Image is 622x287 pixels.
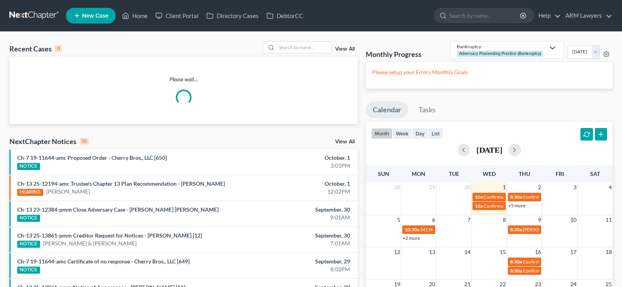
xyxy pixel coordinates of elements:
[457,43,545,50] div: Bankruptcy
[510,227,522,232] span: 8:30a
[244,214,350,221] div: 9:01AM
[412,101,443,119] a: Tasks
[608,183,613,192] span: 4
[151,9,202,23] a: Client Portal
[590,170,600,177] span: Sat
[428,128,443,139] button: list
[378,170,389,177] span: Sun
[244,180,350,188] div: October, 1
[55,45,62,52] div: 0
[244,239,350,247] div: 7:01AM
[17,232,202,239] a: Ch-13 25-13861-pmm Creditor Request for Notices - [PERSON_NAME] [12]
[393,247,401,257] span: 12
[467,215,471,225] span: 7
[483,170,496,177] span: Wed
[366,49,421,59] h3: Monthly Progress
[392,128,412,139] button: week
[428,183,436,192] span: 29
[335,139,355,144] a: View All
[202,9,263,23] a: Directory Cases
[263,9,307,23] a: DebtorCC
[457,51,543,57] div: Adversary Proceeding Practice (Bankruptcy)
[244,232,350,239] div: September, 30
[17,206,219,213] a: Ch-13 23-12384-pmm Close Adversary Case - [PERSON_NAME] [PERSON_NAME]
[534,247,542,257] span: 16
[9,137,89,146] div: NextChapter Notices
[483,203,573,209] span: Confirmation Hearing for [PERSON_NAME]
[499,247,507,257] span: 15
[510,268,522,274] span: 8:30a
[244,188,350,196] div: 12:02PM
[244,162,350,170] div: 3:01PM
[82,13,108,19] span: New Case
[17,258,190,265] a: Ch-7 19-11644-amc Certificate of no response - Cherry Bros., LLC [649]
[431,215,436,225] span: 6
[562,9,612,23] a: ARM Lawyers
[534,9,561,23] a: Help
[372,68,606,76] p: Please setup your Firm's Monthly Goals
[519,170,530,177] span: Thu
[476,146,502,154] h2: [DATE]
[403,235,420,241] a: +2 more
[118,9,151,23] a: Home
[412,128,428,139] button: day
[371,128,392,139] button: month
[244,206,350,214] div: September, 30
[9,44,62,53] div: Recent Cases
[510,194,522,200] span: 8:30a
[17,180,225,187] a: Ch-13 25-12194-amc Trustee's Chapter 13 Plan Recommendation - [PERSON_NAME]
[502,215,507,225] span: 8
[393,183,401,192] span: 28
[277,42,332,53] input: Search by name...
[502,183,507,192] span: 1
[9,75,358,83] p: Please wait...
[17,189,43,196] div: HEARING
[463,247,471,257] span: 14
[17,163,40,170] div: NOTICE
[405,227,419,232] span: 10:30a
[17,215,40,222] div: NOTICE
[449,170,459,177] span: Tue
[366,101,408,119] a: Calendar
[569,215,577,225] span: 10
[428,247,436,257] span: 13
[17,241,40,248] div: NOTICE
[556,170,564,177] span: Fri
[43,239,137,247] a: [PERSON_NAME] & [PERSON_NAME]
[510,259,522,265] span: 8:30a
[605,215,613,225] span: 11
[537,215,542,225] span: 9
[420,227,490,232] span: 341 Hearing for [PERSON_NAME]
[463,183,471,192] span: 30
[537,183,542,192] span: 2
[335,46,355,52] a: View All
[483,194,573,200] span: Confirmation Hearing for [PERSON_NAME]
[573,183,577,192] span: 3
[475,203,483,209] span: 10a
[605,247,613,257] span: 18
[46,188,90,196] a: [PERSON_NAME]
[396,215,401,225] span: 5
[449,8,521,23] input: Search by name...
[17,154,167,161] a: Ch-7 19-11644-amc Proposed Order - Cherry Bros., LLC [650]
[244,154,350,162] div: October, 1
[17,267,40,274] div: NOTICE
[523,227,586,232] span: [PERSON_NAME] 341 Meeting
[80,138,89,145] div: 10
[508,203,525,208] a: +5 more
[569,247,577,257] span: 17
[412,170,425,177] span: Mon
[244,258,350,265] div: September, 29
[244,265,350,273] div: 8:02PM
[475,194,483,200] span: 10a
